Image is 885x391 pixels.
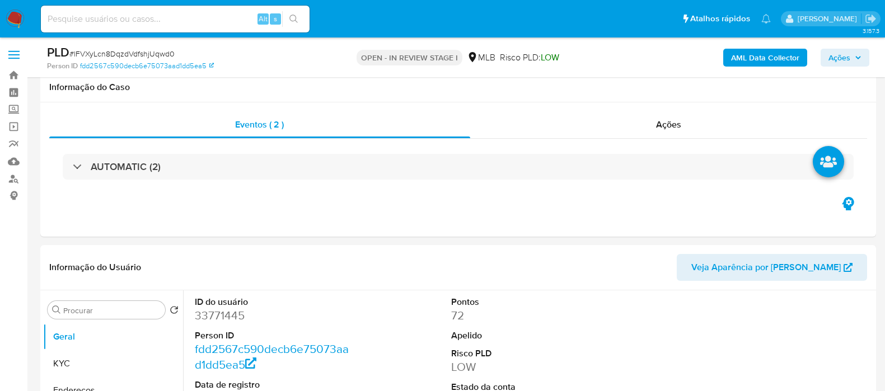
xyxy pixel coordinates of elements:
[52,305,61,314] button: Procurar
[259,13,268,24] span: Alt
[195,329,355,342] dt: Person ID
[47,61,78,71] b: Person ID
[451,359,611,375] dd: LOW
[865,13,877,25] a: Sair
[49,82,867,93] h1: Informação do Caso
[677,254,867,281] button: Veja Aparência por [PERSON_NAME]
[195,296,355,308] dt: ID do usuário
[63,154,854,180] div: AUTOMATIC (2)
[451,329,611,342] dt: Apelido
[69,48,175,59] span: # lFVXyLcn8DqzdVdfshjUqwd0
[170,305,179,318] button: Retornar ao pedido padrão
[282,11,305,27] button: search-icon
[500,51,559,64] span: Risco PLD:
[690,13,750,25] span: Atalhos rápidos
[63,305,161,315] input: Procurar
[80,61,214,71] a: fdd2567c590decb6e75073aad1dd5ea5
[41,12,310,26] input: Pesquise usuários ou casos...
[235,118,284,131] span: Eventos ( 2 )
[43,323,183,350] button: Geral
[798,13,861,24] p: leticia.siqueira@mercadolivre.com
[467,51,495,64] div: MLB
[723,49,807,67] button: AML Data Collector
[731,49,799,67] b: AML Data Collector
[274,13,277,24] span: s
[821,49,869,67] button: Ações
[656,118,681,131] span: Ações
[828,49,850,67] span: Ações
[761,14,771,23] a: Notificações
[195,308,355,323] dd: 33771445
[451,308,611,323] dd: 72
[195,379,355,391] dt: Data de registro
[691,254,841,281] span: Veja Aparência por [PERSON_NAME]
[91,161,161,173] h3: AUTOMATIC (2)
[195,341,349,373] a: fdd2567c590decb6e75073aad1dd5ea5
[47,43,69,61] b: PLD
[43,350,183,377] button: KYC
[451,296,611,308] dt: Pontos
[541,51,559,64] span: LOW
[49,262,141,273] h1: Informação do Usuário
[357,50,462,65] p: OPEN - IN REVIEW STAGE I
[451,347,611,360] dt: Risco PLD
